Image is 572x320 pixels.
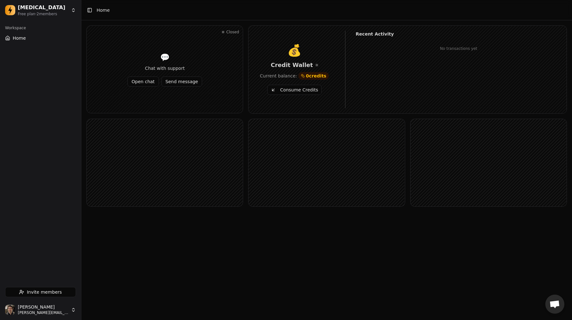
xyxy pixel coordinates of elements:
img: Dopamine [5,5,15,15]
span: Home [97,7,110,13]
div: Chat with support [127,65,202,71]
div: 💬 [127,52,202,63]
button: Send message [161,77,202,87]
div: [MEDICAL_DATA] [18,4,68,11]
div: Free plan · 2 member s [18,11,68,17]
button: Invite members [5,287,76,297]
span: [PERSON_NAME] [18,304,68,310]
div: 💰 [254,44,335,57]
div: Real-time updates disconnected [316,64,318,66]
nav: breadcrumb [97,7,110,13]
button: Jonathan Beurel[PERSON_NAME][PERSON_NAME][EMAIL_ADDRESS][DOMAIN_NAME] [3,302,78,317]
h4: Recent Activity [356,31,562,37]
img: Jonathan Beurel [5,305,15,315]
span: Credit Wallet [271,61,313,70]
span: [PERSON_NAME][EMAIL_ADDRESS][DOMAIN_NAME] [18,310,68,315]
span: Invite members [27,289,62,295]
button: Dopamine[MEDICAL_DATA]Free plan·2members [3,3,78,18]
button: Consume Credits [267,85,322,95]
span: Current balance: [260,73,297,79]
span: Home [13,35,26,41]
div: No transactions yet [356,41,562,56]
button: Home [3,33,78,43]
div: Open chat [545,295,564,314]
div: Workspace [3,23,78,33]
button: Open chat [127,77,159,87]
span: 0 credits [306,73,326,79]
